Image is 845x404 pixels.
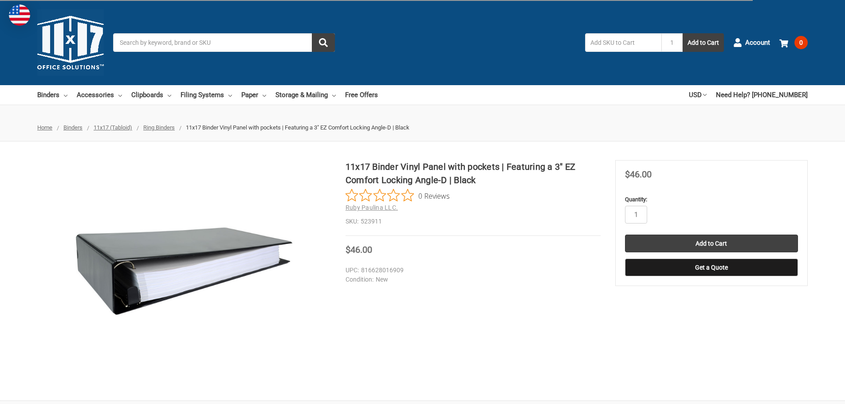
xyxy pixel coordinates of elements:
a: Need Help? [PHONE_NUMBER] [716,85,808,105]
input: Add to Cart [625,235,798,252]
input: Add SKU to Cart [585,33,661,52]
button: Rated 0 out of 5 stars from 0 reviews. Jump to reviews. [346,189,450,202]
a: Home [37,124,52,131]
a: Binders [37,85,67,105]
iframe: Google Customer Reviews [772,380,845,404]
a: 0 [779,31,808,54]
a: USD [689,85,707,105]
a: Ruby Paulina LLC. [346,204,398,211]
a: Filing Systems [181,85,232,105]
span: $46.00 [346,244,372,255]
a: Free Offers [345,85,378,105]
button: Get a Quote [625,259,798,276]
a: 11x17 (Tabloid) [94,124,132,131]
img: duty and tax information for United States [9,4,30,26]
dt: Condition: [346,275,373,284]
label: Quantity: [625,195,798,204]
dd: 523911 [346,217,601,226]
a: Binders [63,124,83,131]
a: Accessories [77,85,122,105]
span: 0 Reviews [418,189,450,202]
span: Account [745,38,770,48]
a: Account [733,31,770,54]
dd: 816628016909 [346,266,597,275]
span: 11x17 Binder Vinyl Panel with pockets | Featuring a 3" EZ Comfort Locking Angle-D | Black [186,124,409,131]
dt: SKU: [346,217,358,226]
input: Search by keyword, brand or SKU [113,33,335,52]
a: Storage & Mailing [275,85,336,105]
img: 11x17 Binder Vinyl Panel with pockets | Featuring a 3" EZ Comfort Locking Angle-D | Black [73,160,295,382]
span: $46.00 [625,169,652,180]
a: Paper [241,85,266,105]
button: Add to Cart [683,33,724,52]
a: Ring Binders [143,124,175,131]
h1: 11x17 Binder Vinyl Panel with pockets | Featuring a 3" EZ Comfort Locking Angle-D | Black [346,160,601,187]
span: 0 [794,36,808,49]
img: 11x17.com [37,9,104,76]
dt: UPC: [346,266,359,275]
a: Clipboards [131,85,171,105]
dd: New [346,275,597,284]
